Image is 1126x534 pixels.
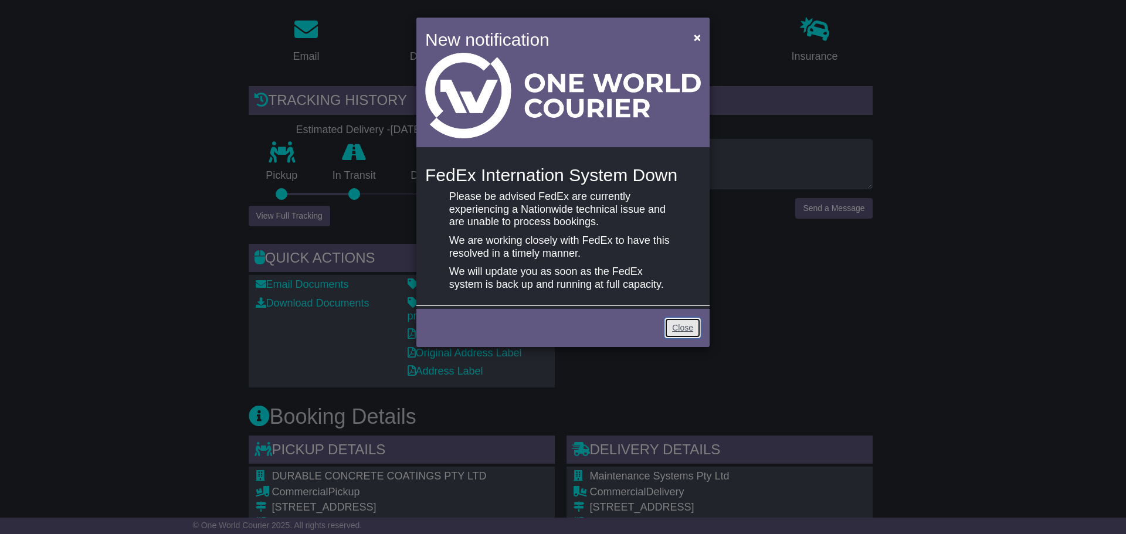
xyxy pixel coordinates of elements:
[694,30,701,44] span: ×
[449,191,677,229] p: Please be advised FedEx are currently experiencing a Nationwide technical issue and are unable to...
[449,234,677,260] p: We are working closely with FedEx to have this resolved in a timely manner.
[664,318,701,338] a: Close
[425,26,677,53] h4: New notification
[688,25,707,49] button: Close
[425,165,701,185] h4: FedEx Internation System Down
[449,266,677,291] p: We will update you as soon as the FedEx system is back up and running at full capacity.
[425,53,701,138] img: Light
